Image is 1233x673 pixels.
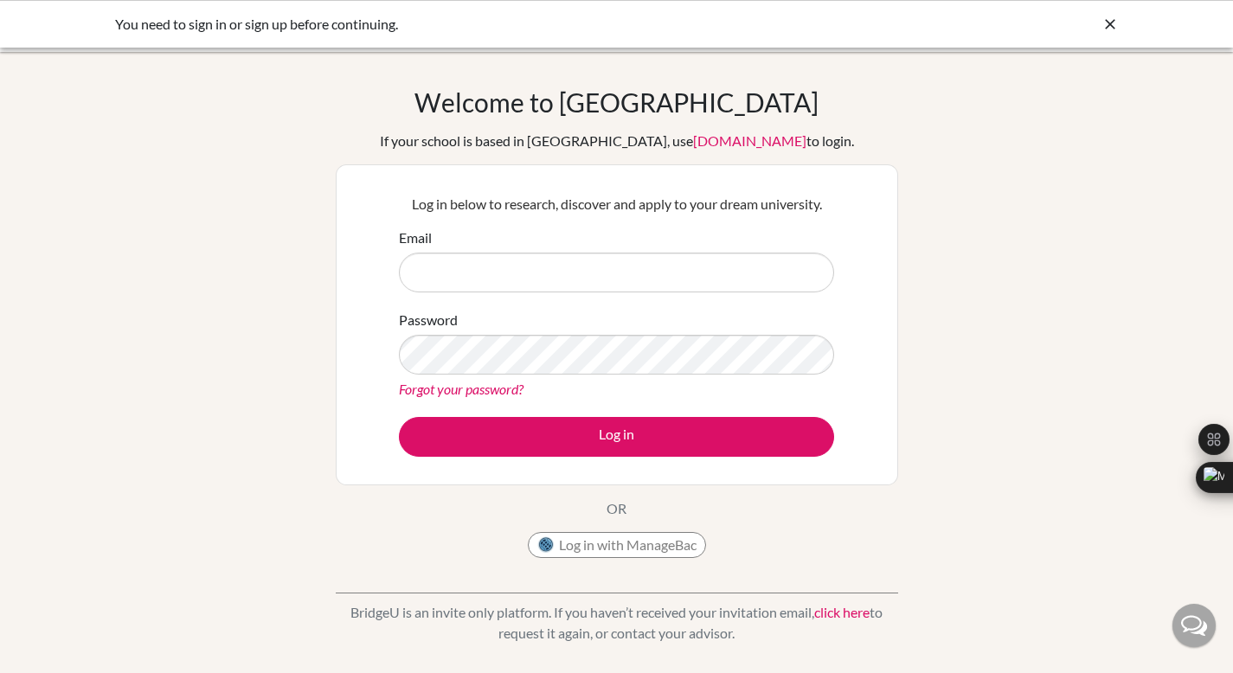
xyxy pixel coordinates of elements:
[399,228,432,248] label: Email
[399,381,523,397] a: Forgot your password?
[528,532,706,558] button: Log in with ManageBac
[336,602,898,644] p: BridgeU is an invite only platform. If you haven’t received your invitation email, to request it ...
[399,194,834,215] p: Log in below to research, discover and apply to your dream university.
[814,604,870,620] a: click here
[380,131,854,151] div: If your school is based in [GEOGRAPHIC_DATA], use to login.
[399,417,834,457] button: Log in
[399,310,458,330] label: Password
[115,14,859,35] div: You need to sign in or sign up before continuing.
[693,132,806,149] a: [DOMAIN_NAME]
[607,498,626,519] p: OR
[414,87,819,118] h1: Welcome to [GEOGRAPHIC_DATA]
